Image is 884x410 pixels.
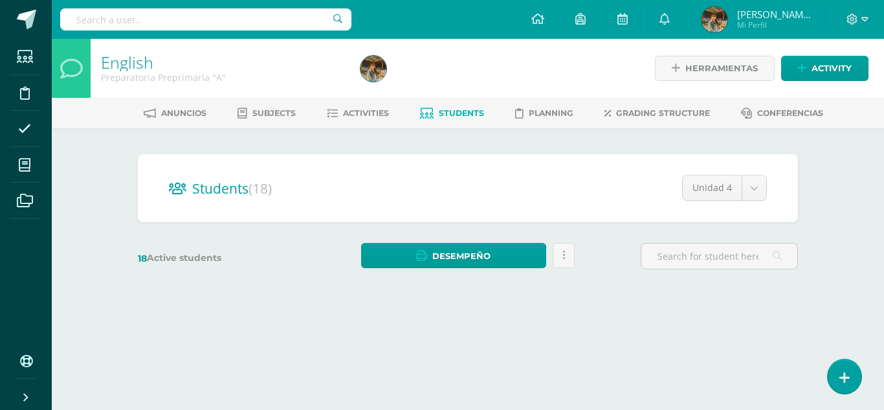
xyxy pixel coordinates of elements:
[692,176,732,200] span: Unidad 4
[439,108,484,118] span: Students
[702,6,727,32] img: 2dbaa8b142e8d6ddec163eea0aedc140.png
[683,176,766,200] a: Unidad 4
[685,56,758,80] span: Herramientas
[249,179,272,198] span: (18)
[741,103,823,124] a: Conferencias
[432,244,491,268] span: Desempeño
[144,103,206,124] a: Anuncios
[238,103,296,124] a: Subjects
[360,56,386,82] img: 2dbaa8b142e8d6ddec163eea0aedc140.png
[420,103,484,124] a: Students
[781,56,868,81] a: Activity
[343,108,389,118] span: Activities
[327,103,389,124] a: Activities
[101,71,345,84] div: Preparatoria Preprimaria 'A'
[757,108,823,118] span: Conferencias
[138,252,295,264] label: Active students
[252,108,296,118] span: Subjects
[161,108,206,118] span: Anuncios
[737,19,815,30] span: Mi Perfil
[737,8,815,21] span: [PERSON_NAME] [PERSON_NAME]
[101,51,153,73] a: English
[641,244,797,269] input: Search for student here…
[101,53,345,71] h1: English
[616,108,710,118] span: Grading structure
[60,8,351,30] input: Search a user…
[192,179,272,198] span: Students
[604,103,710,124] a: Grading structure
[138,253,147,264] span: 18
[812,56,852,80] span: Activity
[655,56,775,81] a: Herramientas
[515,103,573,124] a: Planning
[361,243,546,268] a: Desempeño
[529,108,573,118] span: Planning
